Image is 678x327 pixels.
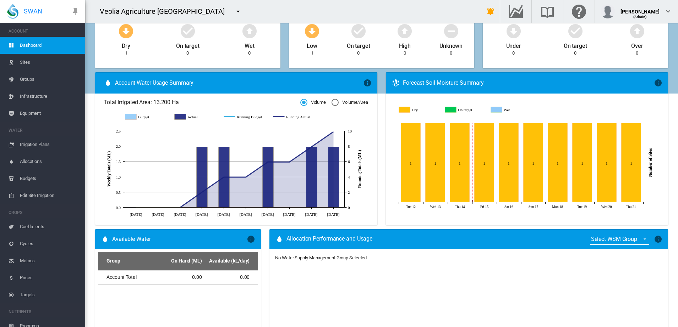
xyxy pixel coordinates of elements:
tspan: Tue 19 [577,205,586,209]
tspan: [DATE] [217,212,230,216]
span: Irrigation Plans [20,136,80,153]
md-icon: icon-minus-circle [443,22,460,39]
circle: Running Budget Jul 17 0 [244,206,247,209]
circle: Running Actual Jun 26 0 [179,206,181,209]
tspan: [DATE] [283,212,295,216]
g: Dry Aug 14, 2025 1 [450,123,469,202]
md-icon: icon-checkbox-marked-circle [350,22,367,39]
circle: Running Budget Aug 14 0 [332,206,335,209]
button: icon-bell-ring [483,4,498,18]
tspan: 0.0 [116,205,121,210]
g: Dry Aug 19, 2025 1 [572,123,592,202]
tspan: Tue 12 [406,205,415,209]
div: High [399,39,411,50]
tspan: [DATE] [174,212,186,216]
tspan: [DATE] [305,212,317,216]
circle: Running Budget Jul 10 0 [222,206,225,209]
tspan: 1.0 [116,175,121,179]
tspan: Thu 21 [626,205,636,209]
div: 0 [450,50,452,56]
div: [PERSON_NAME] [620,5,660,12]
span: (Admin) [633,15,647,19]
circle: Running Budget Aug 7 0 [310,206,313,209]
md-icon: icon-information [363,79,372,87]
tspan: [DATE] [195,212,208,216]
span: Allocation Performance and Usage [286,235,372,243]
g: Dry Aug 18, 2025 1 [548,123,567,202]
g: Dry Aug 13, 2025 1 [425,123,445,202]
div: Unknown [439,39,463,50]
tspan: Fri 15 [480,205,488,209]
tspan: 0.5 [116,190,121,194]
md-icon: icon-checkbox-marked-circle [567,22,584,39]
tspan: Wed 13 [430,205,441,209]
div: 1 [125,50,127,56]
tspan: 6 [348,159,350,164]
span: Budgets [20,170,80,187]
circle: Running Actual Jun 19 0 [157,206,159,209]
g: Budget [125,114,168,120]
th: Available (kL/day) [205,252,258,270]
span: NUTRIENTS [9,306,80,317]
tspan: 0 [348,205,350,210]
span: Equipment [20,105,80,122]
th: Group [98,252,151,270]
div: On target [564,39,587,50]
circle: Running Actual Jul 17 3.96 [244,175,247,178]
md-icon: icon-water [275,235,284,243]
span: CROPS [9,207,80,218]
md-icon: icon-arrow-up-bold-circle [241,22,258,39]
circle: Running Budget Jul 3 0 [200,206,203,209]
span: SWAN [24,7,42,16]
tspan: Sun 17 [528,205,538,209]
span: Edit Site Irrigation [20,187,80,204]
tspan: Running Totals (ML) [357,150,362,188]
md-icon: icon-arrow-up-bold-circle [629,22,646,39]
md-icon: Search the knowledge base [539,7,556,16]
span: Available Water [112,235,151,243]
md-icon: Click here for help [570,7,587,16]
tspan: [DATE] [152,212,164,216]
g: Dry Aug 12, 2025 1 [401,123,420,202]
div: Over [631,39,643,50]
td: Account Total [98,271,151,284]
circle: Running Actual Jul 3 1.98 [200,191,203,193]
span: Account Water Usage Summary [115,79,363,87]
md-icon: icon-thermometer-lines [392,79,400,87]
div: 0 [636,50,638,56]
span: Prices [20,269,80,286]
tspan: [DATE] [261,212,274,216]
md-icon: icon-water [104,79,112,87]
g: Running Budget [224,114,266,120]
div: 0 [248,50,251,56]
span: Total Irrigated Area: 13.200 Ha [104,98,300,106]
tspan: 10 [348,129,352,133]
g: Dry Aug 20, 2025 1 [597,123,616,202]
g: Actual Jul 24 1.98 [263,147,274,207]
div: On target [176,39,199,50]
tspan: 2 [348,190,350,194]
th: On Hand (ML) [151,252,204,270]
g: Dry Aug 17, 2025 1 [523,123,543,202]
span: Metrics [20,252,80,269]
circle: Running Actual Jul 10 3.96 [222,175,225,178]
md-icon: icon-checkbox-marked-circle [179,22,196,39]
tspan: Mon 18 [552,205,563,209]
md-icon: Go to the Data Hub [507,7,524,16]
img: SWAN-Landscape-Logo-Colour-drop.png [7,4,18,19]
div: Veolia Agriculture [GEOGRAPHIC_DATA] [100,6,231,16]
tspan: Wed 20 [601,205,612,209]
img: profile.jpg [601,4,615,18]
div: 0 [357,50,360,56]
tspan: [DATE] [239,212,252,216]
tspan: Sat 16 [504,205,513,209]
circle: Running Budget Jul 24 0 [266,206,269,209]
div: No Water Supply Management Group Selected [275,255,367,261]
md-icon: icon-arrow-down-bold-circle [505,22,522,39]
tspan: 8 [348,144,350,148]
div: Dry [122,39,130,50]
g: Actual Jul 3 1.98 [197,147,208,207]
div: 0.00 [208,274,250,281]
g: On target [445,107,486,113]
circle: Running Actual Jul 31 5.94 [288,160,291,163]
